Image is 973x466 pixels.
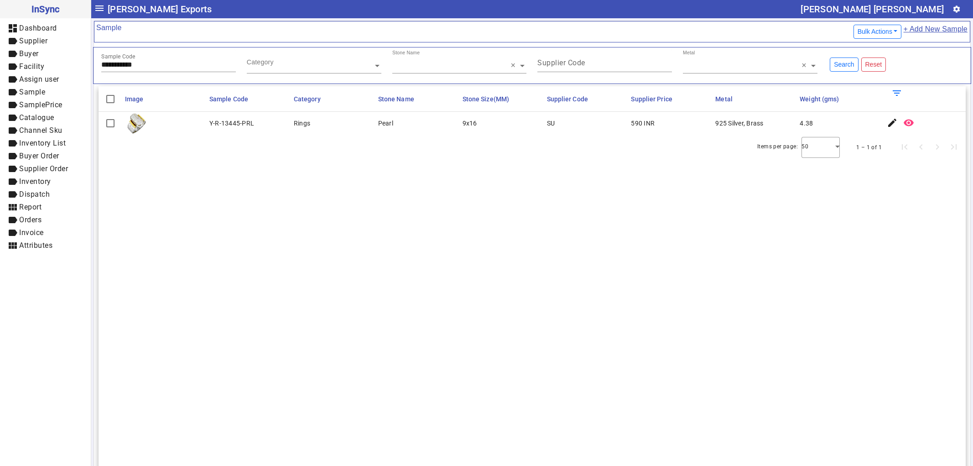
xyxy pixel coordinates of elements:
[19,75,59,84] span: Assign user
[294,95,321,103] span: Category
[378,95,414,103] span: Stone Name
[19,241,52,250] span: Attributes
[7,240,18,251] mat-icon: view_module
[887,117,898,128] mat-icon: edit
[7,138,18,149] mat-icon: label
[856,143,882,152] div: 1 – 1 of 1
[94,3,105,14] mat-icon: menu
[19,215,42,224] span: Orders
[510,61,518,70] span: Clear all
[7,125,18,136] mat-icon: label
[19,228,44,237] span: Invoice
[94,21,970,42] mat-card-header: Sample
[19,164,68,173] span: Supplier Order
[19,88,45,96] span: Sample
[801,2,944,16] div: [PERSON_NAME] [PERSON_NAME]
[891,88,902,99] mat-icon: filter_list
[125,112,148,135] img: Y-R-13445-PRL_4.38gms_Stone+Size+-+9x16_Product+Size+-+17x14x19_Band+Width+-5.9mm_Pearl%2C+Brass_...
[7,227,18,238] mat-icon: label
[7,23,18,34] mat-icon: dashboard
[19,203,42,211] span: Report
[7,48,18,59] mat-icon: label
[19,139,66,147] span: Inventory List
[125,95,144,103] span: Image
[392,49,420,56] div: Stone Name
[757,142,798,151] div: Items per page:
[683,49,695,56] div: Metal
[7,176,18,187] mat-icon: label
[952,5,961,13] mat-icon: settings
[463,95,509,103] span: Stone Size(MM)
[7,2,83,16] span: InSync
[7,36,18,47] mat-icon: label
[631,95,672,103] span: Supplier Price
[7,87,18,98] mat-icon: label
[631,119,655,128] div: 590 INR
[903,117,914,128] mat-icon: remove_red_eye
[19,190,50,199] span: Dispatch
[537,58,585,67] mat-label: Supplier Code
[19,100,62,109] span: SamplePrice
[19,113,54,122] span: Catalogue
[547,95,588,103] span: Supplier Code
[7,61,18,72] mat-icon: label
[7,189,18,200] mat-icon: label
[547,119,555,128] div: SU
[7,99,18,110] mat-icon: label
[463,119,477,128] div: 9x16
[378,119,393,128] div: Pearl
[19,62,44,71] span: Facility
[294,119,310,128] div: Rings
[7,163,18,174] mat-icon: label
[19,126,62,135] span: Channel Sku
[903,23,968,40] a: + Add New Sample
[101,53,135,60] mat-label: Sample Code
[209,119,254,128] div: Y-R-13445-PRL
[7,215,18,225] mat-icon: label
[715,95,733,103] span: Metal
[19,177,51,186] span: Inventory
[7,74,18,85] mat-icon: label
[19,37,47,45] span: Supplier
[108,2,212,16] span: [PERSON_NAME] Exports
[19,49,39,58] span: Buyer
[853,25,902,39] button: Bulk Actions
[7,112,18,123] mat-icon: label
[715,119,763,128] div: 925 Silver, Brass
[861,58,886,72] button: Reset
[209,95,248,103] span: Sample Code
[19,24,57,32] span: Dashboard
[801,61,809,70] span: Clear all
[800,95,839,103] span: Weight (gms)
[19,152,59,160] span: Buyer Order
[800,119,813,128] div: 4.38
[7,151,18,162] mat-icon: label
[7,202,18,213] mat-icon: view_module
[247,58,274,67] div: Category
[830,58,858,72] button: Search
